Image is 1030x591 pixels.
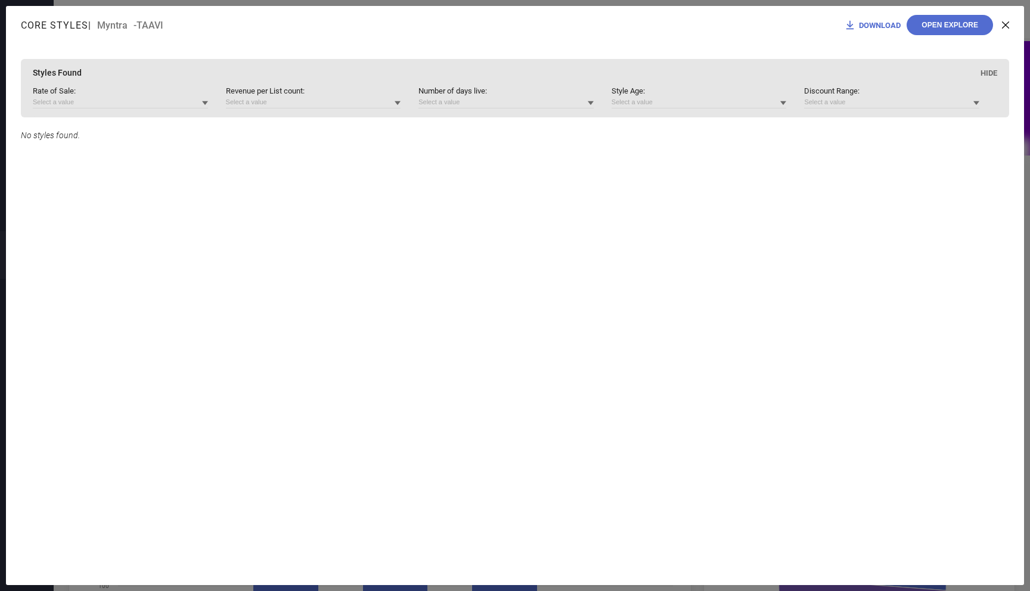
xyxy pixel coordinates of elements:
[804,86,979,95] span: Discount Range :
[33,86,208,95] span: Rate of Sale :
[859,21,901,30] span: DOWNLOAD
[226,86,401,95] span: Revenue per List count :
[844,19,901,31] div: Download
[134,20,163,31] span: - TAAVI
[804,96,979,108] input: Select a value
[226,96,401,108] input: Select a value
[981,69,997,77] span: Hide
[418,96,594,108] input: Select a value
[612,96,787,108] input: Select a value
[612,86,787,95] span: Style Age :
[33,96,208,108] input: Select a value
[21,20,97,31] h1: Core Styles |
[21,130,80,140] span: No styles found.
[907,15,993,35] button: Open Explore
[418,86,594,95] span: Number of days live :
[33,68,82,77] span: Styles Found
[97,20,128,31] span: Myntra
